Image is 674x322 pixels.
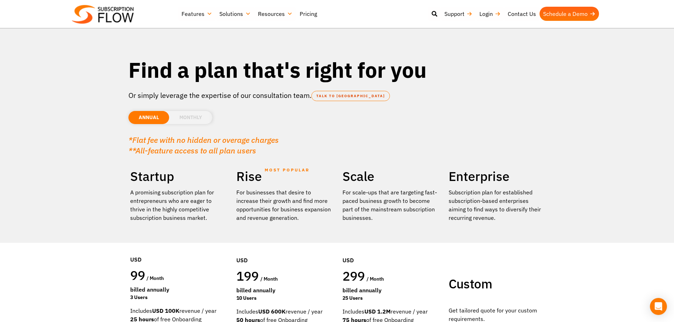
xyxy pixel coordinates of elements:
[236,286,332,294] div: Billed Annually
[342,294,438,302] div: 25 Users
[236,294,332,302] div: 10 Users
[296,7,321,21] a: Pricing
[260,276,278,282] span: / month
[72,5,134,24] img: Subscriptionflow
[540,7,599,21] a: Schedule a Demo
[504,7,540,21] a: Contact Us
[342,188,438,222] div: For scale-ups that are targeting fast-paced business growth to become part of the mainstream subs...
[130,188,226,222] p: A promising subscription plan for entrepreneurs who are eager to thrive in the highly competitive...
[130,285,226,294] div: Billed Annually
[130,168,226,185] h2: Startup
[128,111,169,124] li: ANNUAL
[342,268,365,284] span: 299
[258,308,286,315] strong: USD 600K
[128,145,256,156] em: **All-feature access to all plan users
[476,7,504,21] a: Login
[449,168,544,185] h2: Enterprise
[152,307,179,314] strong: USD 100K
[342,286,438,294] div: Billed Annually
[128,90,546,101] p: Or simply leverage the expertise of our consultation team.
[449,275,492,292] span: Custom
[146,275,164,281] span: / month
[236,268,259,284] span: 199
[169,111,212,124] li: MONTHLY
[254,7,296,21] a: Resources
[342,168,438,185] h2: Scale
[130,267,145,283] span: 99
[130,294,226,301] div: 3 Users
[128,57,546,83] h1: Find a plan that's right for you
[342,235,438,268] div: USD
[367,276,384,282] span: / month
[128,135,279,145] em: *Flat fee with no hidden or overage charges
[236,168,332,185] h2: Rise
[311,91,390,101] a: TALK TO [GEOGRAPHIC_DATA]
[236,235,332,268] div: USD
[216,7,254,21] a: Solutions
[265,162,310,178] span: MOST POPULAR
[449,188,544,222] p: Subscription plan for established subscription-based enterprises aiming to find ways to diversify...
[364,308,391,315] strong: USD 1.2M
[178,7,216,21] a: Features
[441,7,476,21] a: Support
[236,188,332,222] div: For businesses that desire to increase their growth and find more opportunities for business expa...
[650,298,667,315] div: Open Intercom Messenger
[130,234,226,267] div: USD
